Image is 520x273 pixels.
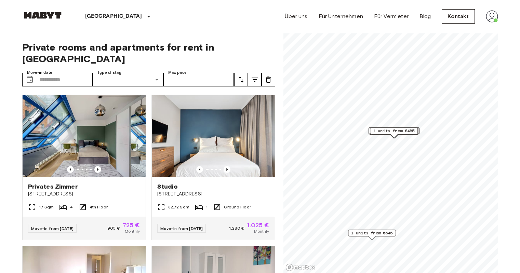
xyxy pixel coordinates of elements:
button: Previous image [67,166,74,173]
span: Privates Zimmer [28,182,78,191]
button: Previous image [94,166,101,173]
a: Für Vermieter [374,12,409,21]
button: tune [234,73,248,86]
span: 4 [70,204,73,210]
p: [GEOGRAPHIC_DATA] [85,12,142,21]
div: Map marker [348,230,396,240]
label: Type of stay [97,70,121,76]
button: Previous image [224,166,230,173]
div: Map marker [370,128,418,138]
a: Mapbox logo [285,263,316,271]
button: tune [248,73,262,86]
label: Move-in date [27,70,52,76]
span: 4th Floor [90,204,108,210]
div: Map marker [370,127,418,138]
img: Marketing picture of unit DE-01-010-002-01HF [23,95,146,177]
button: tune [262,73,275,86]
span: Private rooms and apartments for rent in [GEOGRAPHIC_DATA] [22,41,275,65]
span: Ground Floor [224,204,251,210]
span: Move-in from [DATE] [160,226,203,231]
a: Kontakt [442,9,475,24]
span: 32.72 Sqm [168,204,189,210]
button: Choose date [23,73,37,86]
span: [STREET_ADDRESS] [28,191,140,197]
span: 1 units from €645 [351,230,393,236]
a: Über uns [285,12,307,21]
label: Max price [168,70,187,76]
span: 1.025 € [247,222,269,228]
span: 1 units from €485 [373,128,415,134]
span: 1.280 € [229,225,244,231]
button: Previous image [196,166,203,173]
a: Marketing picture of unit DE-01-010-002-01HFPrevious imagePrevious imagePrivates Zimmer[STREET_AD... [22,95,146,240]
img: avatar [486,10,498,23]
a: Blog [419,12,431,21]
span: Studio [157,182,178,191]
span: 725 € [123,222,140,228]
span: 1 [206,204,208,210]
img: Habyt [22,12,63,19]
span: Move-in from [DATE] [31,226,74,231]
span: [STREET_ADDRESS] [157,191,269,197]
div: Map marker [369,127,419,138]
a: Marketing picture of unit DE-01-481-006-01Previous imagePrevious imageStudio[STREET_ADDRESS]32.72... [151,95,275,240]
span: 17 Sqm [39,204,54,210]
a: Für Unternehmen [319,12,363,21]
span: Monthly [125,228,140,234]
img: Marketing picture of unit DE-01-481-006-01 [152,95,275,177]
span: 905 € [107,225,120,231]
span: Monthly [254,228,269,234]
